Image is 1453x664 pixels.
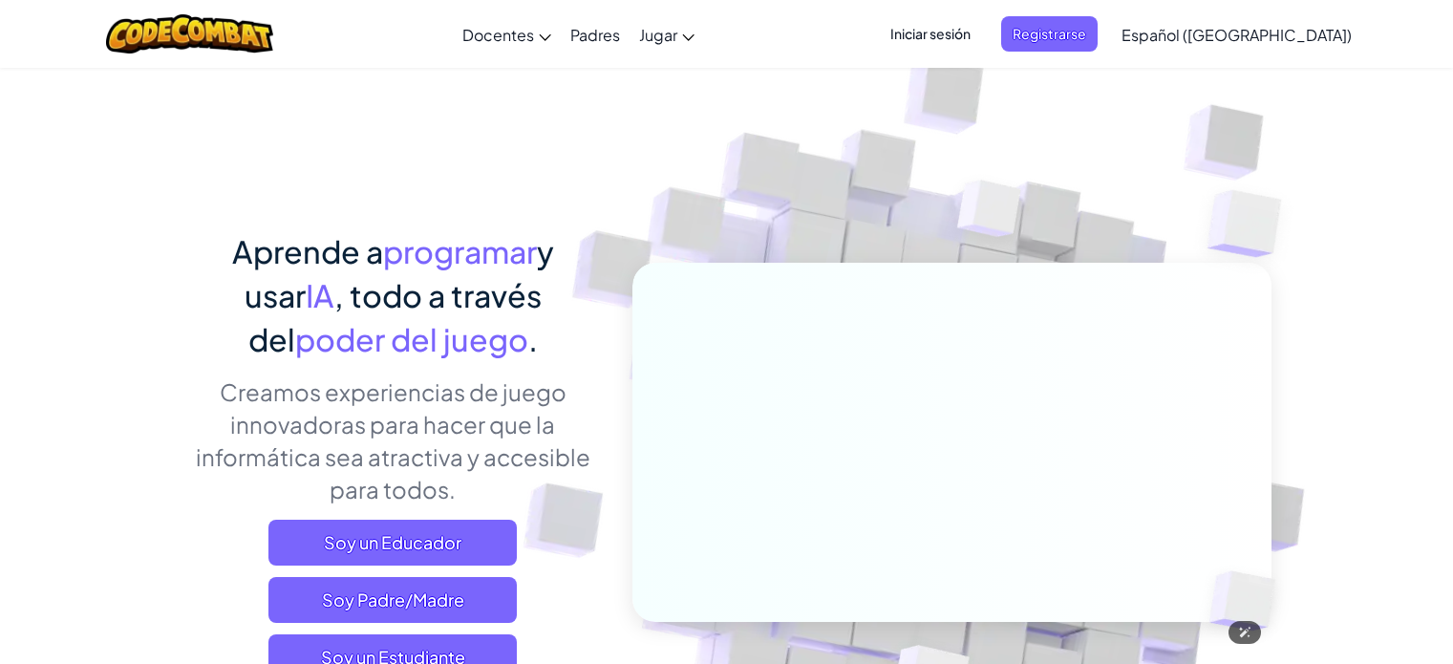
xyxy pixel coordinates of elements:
[268,520,517,566] a: Soy un Educador
[1169,143,1335,305] img: Overlap cubes
[1001,16,1098,52] button: Registrarse
[248,276,542,358] span: , todo a través del
[1112,9,1361,60] a: Español ([GEOGRAPHIC_DATA])
[306,276,334,314] span: IA
[232,232,383,270] span: Aprende a
[879,16,982,52] button: Iniciar sesión
[462,25,534,45] span: Docentes
[383,232,537,270] span: programar
[182,375,604,505] p: Creamos experiencias de juego innovadoras para hacer que la informática sea atractiva y accesible...
[1122,25,1352,45] span: Español ([GEOGRAPHIC_DATA])
[528,320,538,358] span: .
[295,320,528,358] span: poder del juego
[106,14,273,54] img: CodeCombat logo
[268,577,517,623] a: Soy Padre/Madre
[921,142,1058,285] img: Overlap cubes
[561,9,630,60] a: Padres
[630,9,704,60] a: Jugar
[639,25,677,45] span: Jugar
[453,9,561,60] a: Docentes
